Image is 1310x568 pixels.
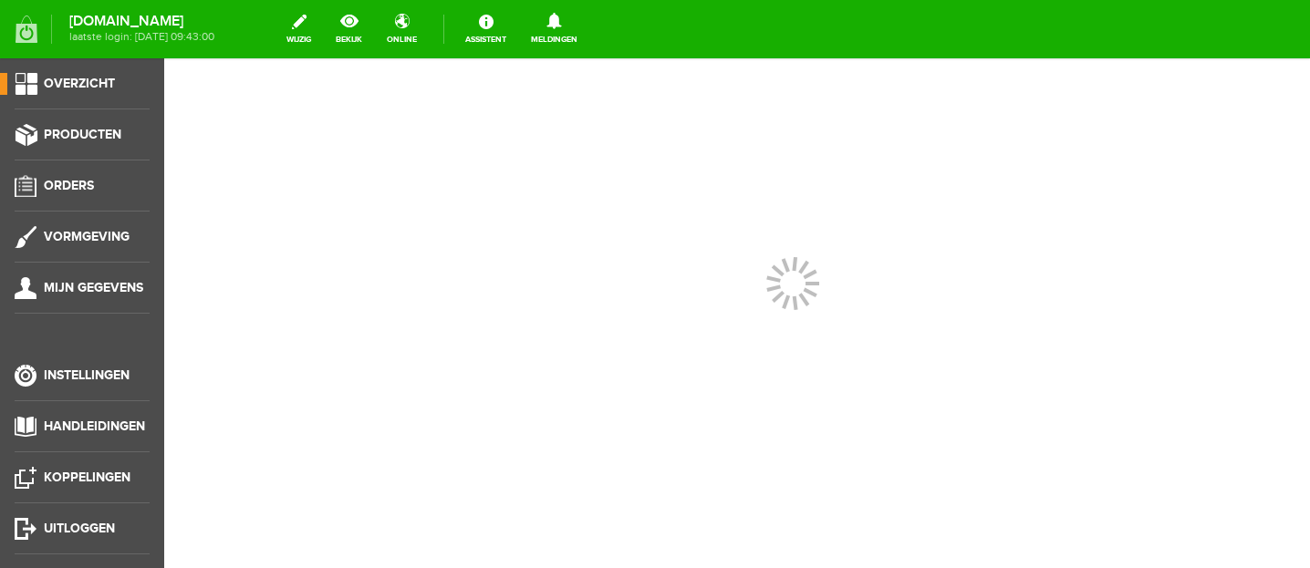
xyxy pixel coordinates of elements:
[44,229,130,244] span: Vormgeving
[44,367,130,383] span: Instellingen
[44,76,115,91] span: Overzicht
[44,127,121,142] span: Producten
[44,470,130,485] span: Koppelingen
[69,32,214,42] span: laatste login: [DATE] 09:43:00
[520,9,588,49] a: Meldingen
[325,9,373,49] a: bekijk
[376,9,428,49] a: online
[276,9,322,49] a: wijzig
[44,521,115,536] span: Uitloggen
[454,9,517,49] a: Assistent
[44,418,145,434] span: Handleidingen
[69,16,214,26] strong: [DOMAIN_NAME]
[44,280,143,295] span: Mijn gegevens
[44,178,94,193] span: Orders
